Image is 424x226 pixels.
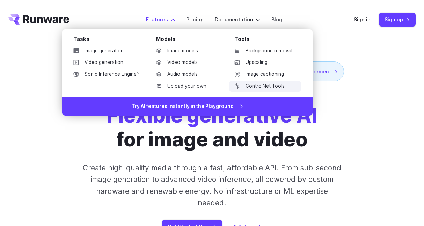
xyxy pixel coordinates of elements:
[229,46,301,56] a: Background removal
[151,81,223,92] a: Upload your own
[234,35,301,46] div: Tools
[107,104,317,151] h1: for image and video
[379,13,416,26] a: Sign up
[271,15,282,23] a: Blog
[68,46,145,56] a: Image generation
[229,57,301,68] a: Upscaling
[82,162,342,209] p: Create high-quality media through a fast, affordable API. From sub-second image generation to adv...
[8,14,69,25] a: Go to /
[354,15,371,23] a: Sign in
[151,46,223,56] a: Image models
[146,15,175,23] label: Features
[151,69,223,80] a: Audio models
[229,81,301,92] a: ControlNet Tools
[62,97,313,116] a: Try AI features instantly in the Playground
[186,15,204,23] a: Pricing
[229,69,301,80] a: Image captioning
[215,15,260,23] label: Documentation
[68,57,145,68] a: Video generation
[156,35,223,46] div: Models
[151,57,223,68] a: Video models
[73,35,145,46] div: Tasks
[68,69,145,80] a: Sonic Inference Engine™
